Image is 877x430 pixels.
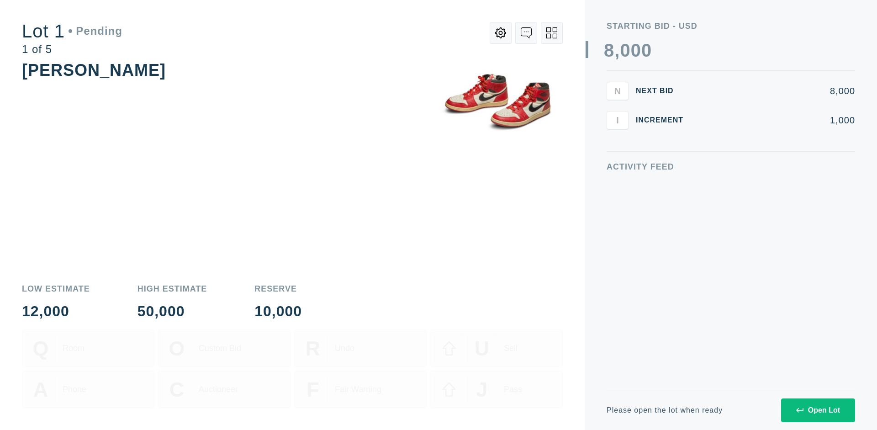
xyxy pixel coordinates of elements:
button: Open Lot [781,398,855,422]
div: Activity Feed [607,163,855,171]
div: Starting Bid - USD [607,22,855,30]
div: Reserve [254,285,302,293]
button: I [607,111,629,129]
div: Open Lot [796,406,840,414]
div: 10,000 [254,304,302,319]
div: 50,000 [137,304,207,319]
span: N [614,85,621,96]
div: Next Bid [636,87,691,95]
div: High Estimate [137,285,207,293]
button: N [607,82,629,100]
div: 1 of 5 [22,44,122,55]
div: Pending [69,26,122,37]
div: 0 [631,41,641,59]
div: , [614,41,620,224]
div: Low Estimate [22,285,90,293]
div: Lot 1 [22,22,122,40]
span: I [616,115,619,125]
div: 8,000 [698,86,855,96]
div: 8 [604,41,614,59]
div: Increment [636,117,691,124]
div: [PERSON_NAME] [22,61,166,80]
div: 0 [641,41,652,59]
div: Please open the lot when ready [607,407,723,414]
div: 12,000 [22,304,90,319]
div: 0 [620,41,630,59]
div: 1,000 [698,116,855,125]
